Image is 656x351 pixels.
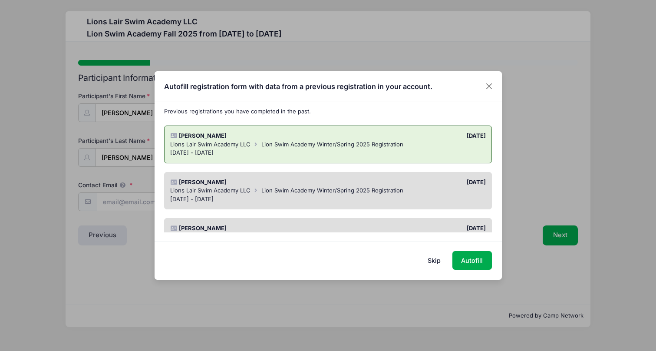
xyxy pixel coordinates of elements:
div: [DATE] [328,178,490,187]
div: [DATE] - [DATE] [170,195,486,204]
span: Lions Lair Swim Academy LLC [170,141,251,148]
span: Lions Lair Swim Academy LLC [170,187,251,194]
div: [DATE] [328,224,490,233]
button: Close [481,79,497,94]
div: [PERSON_NAME] [166,178,328,187]
p: Previous registrations you have completed in the past. [164,107,492,116]
button: Skip [419,251,449,270]
div: [DATE] - [DATE] [170,149,486,157]
div: [PERSON_NAME] [166,224,328,233]
div: [DATE] [328,132,490,140]
button: Autofill [452,251,492,270]
span: Lion Swim Academy Winter/Spring 2025 Registration [261,141,403,148]
div: [PERSON_NAME] [166,132,328,140]
h4: Autofill registration form with data from a previous registration in your account. [164,81,432,92]
span: Lion Swim Academy Winter/Spring 2025 Registration [261,187,403,194]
